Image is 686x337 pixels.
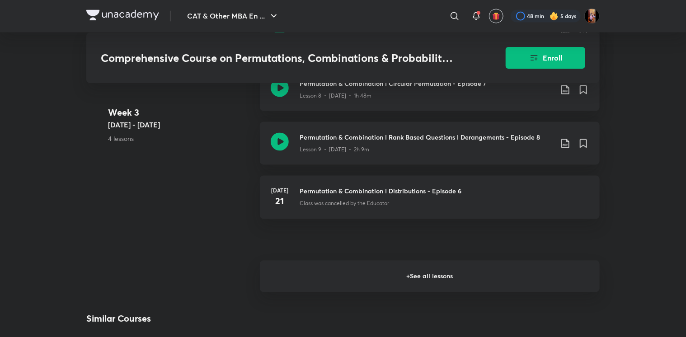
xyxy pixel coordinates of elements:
[86,10,159,23] a: Company Logo
[260,176,600,230] a: [DATE]21Permutation & Combination I Distributions - Episode 6Class was cancelled by the Educator
[300,133,553,142] h3: Permutation & Combination I Rank Based Questions I Derangements - Episode 8
[300,146,369,154] p: Lesson 9 • [DATE] • 2h 9m
[260,261,600,292] h6: + See all lessons
[108,106,253,120] h4: Week 3
[86,312,151,326] h2: Similar Courses
[550,12,559,21] img: streak
[108,134,253,144] p: 4 lessons
[101,51,455,65] h3: Comprehensive Course on Permutations, Combinations & Probability for CAT 2023
[300,200,389,208] p: Class was cancelled by the Educator
[300,79,553,89] h3: Permutation & Combination I Circular Permutation - Episode 7
[271,195,289,208] h4: 21
[86,10,159,21] img: Company Logo
[108,120,253,131] h5: [DATE] - [DATE]
[300,92,371,100] p: Lesson 8 • [DATE] • 1h 48m
[260,122,600,176] a: Permutation & Combination I Rank Based Questions I Derangements - Episode 8Lesson 9 • [DATE] • 2h 9m
[260,68,600,122] a: Permutation & Combination I Circular Permutation - Episode 7Lesson 8 • [DATE] • 1h 48m
[300,187,589,196] h3: Permutation & Combination I Distributions - Episode 6
[271,187,289,195] h6: [DATE]
[182,7,285,25] button: CAT & Other MBA En ...
[489,9,503,23] button: avatar
[506,47,585,69] button: Enroll
[584,9,600,24] img: Aayushi Kumari
[492,12,500,20] img: avatar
